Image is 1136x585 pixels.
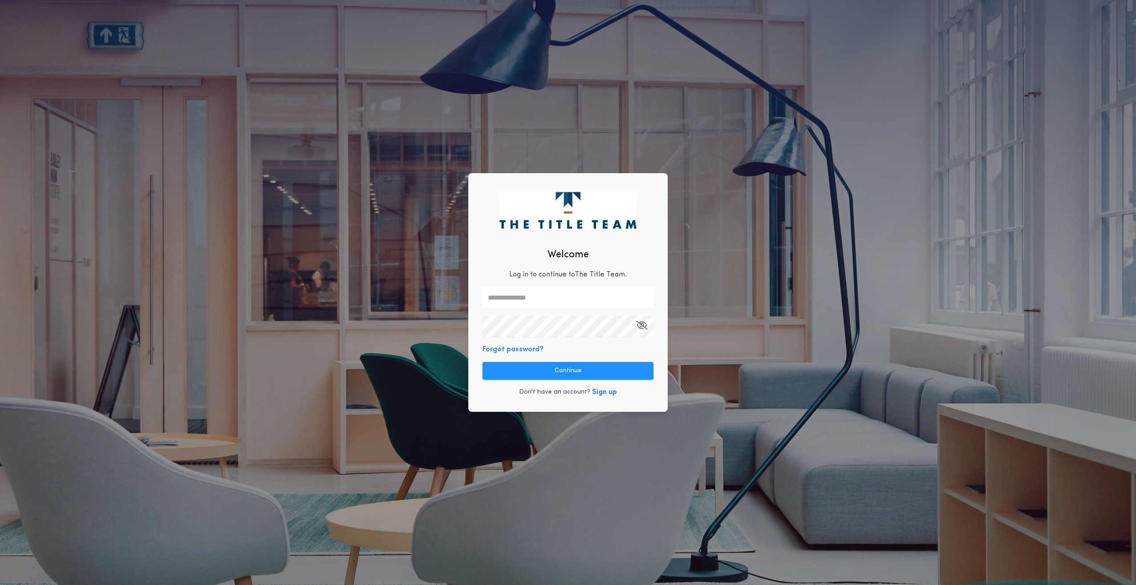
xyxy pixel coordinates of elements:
img: logo [499,192,636,228]
button: Sign up [592,387,617,398]
h2: Welcome [548,248,589,262]
p: Don't have an account? [519,388,590,397]
button: Continue [483,362,653,380]
button: Forgot password? [483,344,544,355]
p: Log in to continue to The Title Team . [509,269,627,280]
